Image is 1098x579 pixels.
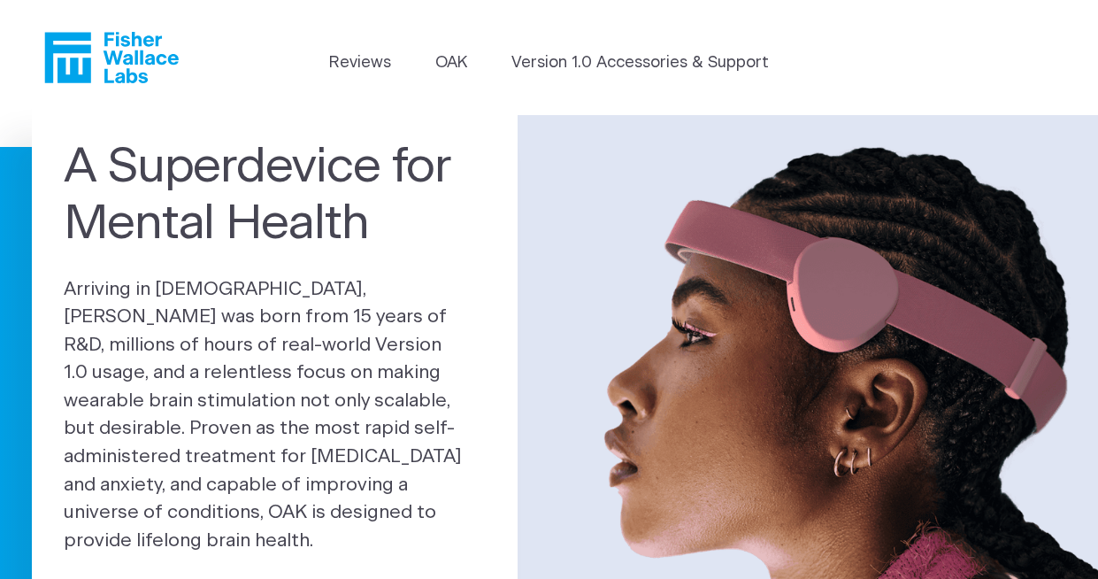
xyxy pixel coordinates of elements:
h1: A Superdevice for Mental Health [64,139,486,251]
a: OAK [435,51,467,75]
p: Arriving in [DEMOGRAPHIC_DATA], [PERSON_NAME] was born from 15 years of R&D, millions of hours of... [64,275,486,555]
a: Fisher Wallace [44,32,179,83]
a: Reviews [329,51,391,75]
a: Version 1.0 Accessories & Support [511,51,769,75]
